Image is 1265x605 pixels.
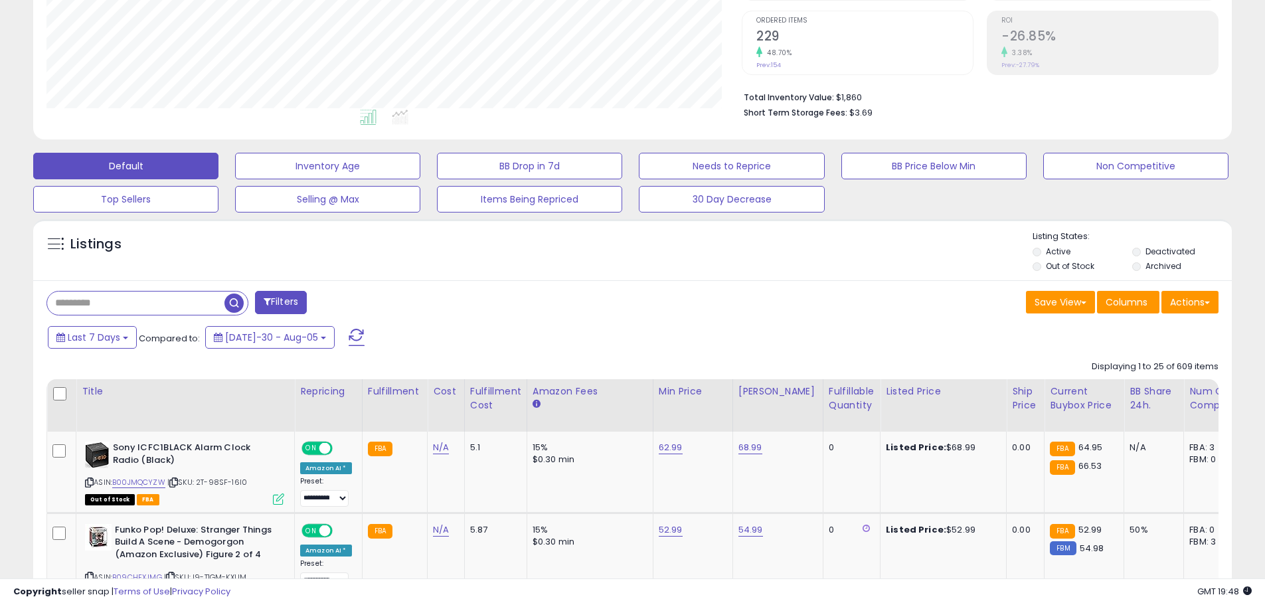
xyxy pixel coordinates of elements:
h2: -26.85% [1001,29,1218,46]
div: Preset: [300,477,352,507]
h5: Listings [70,235,122,254]
span: All listings that are currently out of stock and unavailable for purchase on Amazon [85,494,135,505]
div: 0 [829,524,870,536]
p: Listing States: [1033,230,1232,243]
div: N/A [1130,442,1173,454]
span: FBA [137,494,159,505]
div: Fulfillment Cost [470,385,521,412]
div: Amazon Fees [533,385,647,398]
div: $52.99 [886,524,996,536]
div: Cost [433,385,459,398]
div: seller snap | | [13,586,230,598]
span: OFF [331,525,352,536]
label: Deactivated [1145,246,1195,257]
div: [PERSON_NAME] [738,385,817,398]
span: Ordered Items [756,17,973,25]
a: 52.99 [659,523,683,537]
span: 64.95 [1078,441,1103,454]
span: 52.99 [1078,523,1102,536]
a: Privacy Policy [172,585,230,598]
div: BB Share 24h. [1130,385,1178,412]
span: Compared to: [139,332,200,345]
span: $3.69 [849,106,873,119]
span: 66.53 [1078,460,1102,472]
div: 15% [533,524,643,536]
div: 50% [1130,524,1173,536]
div: FBM: 3 [1189,536,1233,548]
b: Short Term Storage Fees: [744,107,847,118]
button: Selling @ Max [235,186,420,213]
button: Actions [1161,291,1219,313]
div: $0.30 min [533,454,643,466]
li: $1,860 [744,88,1209,104]
div: Preset: [300,559,352,589]
button: 30 Day Decrease [639,186,824,213]
small: FBA [368,524,392,539]
button: Items Being Repriced [437,186,622,213]
small: FBA [1050,524,1074,539]
div: 5.87 [470,524,517,536]
button: Last 7 Days [48,326,137,349]
span: | SKU: 2T-98SF-16I0 [167,477,247,487]
div: Repricing [300,385,357,398]
div: Title [82,385,289,398]
button: [DATE]-30 - Aug-05 [205,326,335,349]
button: BB Price Below Min [841,153,1027,179]
b: Listed Price: [886,441,946,454]
button: Filters [255,291,307,314]
div: Displaying 1 to 25 of 609 items [1092,361,1219,373]
button: Default [33,153,218,179]
b: Listed Price: [886,523,946,536]
span: [DATE]-30 - Aug-05 [225,331,318,344]
img: 41jhy0Wqc1L._SL40_.jpg [85,442,110,468]
div: Fulfillable Quantity [829,385,875,412]
a: N/A [433,441,449,454]
small: 3.38% [1007,48,1033,58]
div: Listed Price [886,385,1001,398]
div: 15% [533,442,643,454]
small: Prev: 154 [756,61,781,69]
div: Fulfillment [368,385,422,398]
img: 51XoLNZlcpL._SL40_.jpg [85,524,112,551]
button: BB Drop in 7d [437,153,622,179]
a: 68.99 [738,441,762,454]
div: 0.00 [1012,442,1034,454]
div: FBA: 3 [1189,442,1233,454]
div: 0.00 [1012,524,1034,536]
div: 0 [829,442,870,454]
b: Funko Pop! Deluxe: Stranger Things Build A Scene - Demogorgon (Amazon Exclusive) Figure 2 of 4 [115,524,276,564]
span: OFF [331,443,352,454]
button: Top Sellers [33,186,218,213]
small: Amazon Fees. [533,398,541,410]
div: Amazon AI * [300,462,352,474]
h2: 229 [756,29,973,46]
a: N/A [433,523,449,537]
div: $68.99 [886,442,996,454]
span: 54.98 [1080,542,1104,555]
div: Num of Comp. [1189,385,1238,412]
div: Ship Price [1012,385,1039,412]
b: Total Inventory Value: [744,92,834,103]
span: Last 7 Days [68,331,120,344]
button: Inventory Age [235,153,420,179]
small: FBA [1050,460,1074,475]
small: 48.70% [762,48,792,58]
button: Non Competitive [1043,153,1228,179]
span: Columns [1106,296,1147,309]
button: Save View [1026,291,1095,313]
small: FBA [1050,442,1074,456]
a: Terms of Use [114,585,170,598]
label: Out of Stock [1046,260,1094,272]
small: Prev: -27.79% [1001,61,1039,69]
button: Needs to Reprice [639,153,824,179]
span: ON [303,443,319,454]
strong: Copyright [13,585,62,598]
a: 54.99 [738,523,763,537]
button: Columns [1097,291,1159,313]
label: Active [1046,246,1070,257]
div: FBA: 0 [1189,524,1233,536]
a: B00JMQCYZW [112,477,165,488]
span: ON [303,525,319,536]
div: ASIN: [85,442,284,503]
div: Current Buybox Price [1050,385,1118,412]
